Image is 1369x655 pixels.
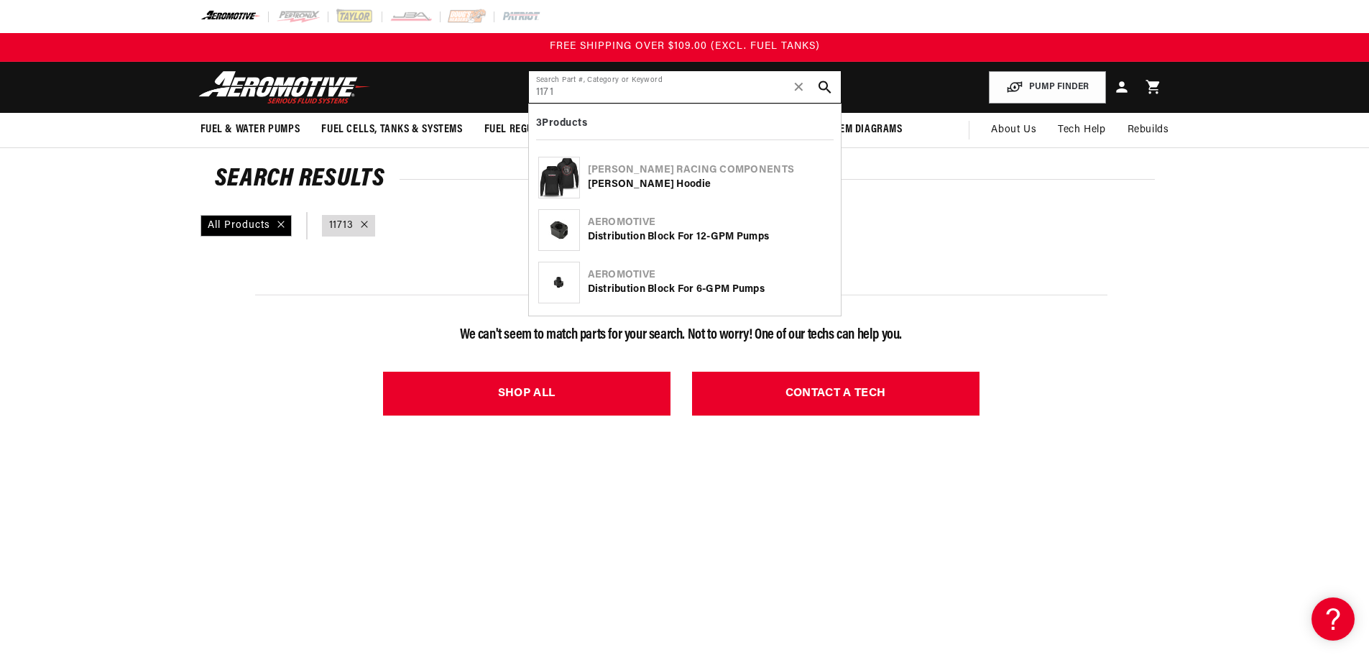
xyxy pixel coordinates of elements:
div: All Products [200,215,292,237]
summary: Fuel Regulators [474,113,579,147]
a: About Us [980,113,1047,147]
button: search button [809,71,841,103]
div: Distribution Block for 12-GPM Pumps [588,230,831,244]
div: [PERSON_NAME] Racing Components [588,163,831,178]
img: Waterman Hoodie [539,157,579,198]
summary: Fuel & Water Pumps [190,113,311,147]
span: System Diagrams [818,122,903,137]
button: PUMP FINDER [989,71,1106,104]
span: Tech Help [1058,122,1105,138]
h2: Search Results [215,168,1155,191]
p: We can't seem to match parts for your search. Not to worry! One of our techs can help you. [255,324,1107,347]
div: Aeromotive [588,216,831,230]
span: Rebuilds [1128,122,1169,138]
summary: System Diagrams [807,113,913,147]
div: Distribution Block for 6-GPM Pumps [588,283,831,297]
summary: Tech Help [1047,113,1116,147]
a: 11713 [329,218,354,234]
span: FREE SHIPPING OVER $109.00 (EXCL. FUEL TANKS) [550,41,820,52]
input: Search by Part Number, Category or Keyword [529,71,841,103]
b: 3 Products [536,118,588,129]
span: Fuel & Water Pumps [200,122,300,137]
div: [PERSON_NAME] Hoodie [588,178,831,192]
span: ✕ [793,75,806,99]
a: CONTACT A TECH [692,372,979,416]
span: Fuel Cells, Tanks & Systems [321,122,462,137]
img: Distribution Block for 12-GPM Pumps [539,210,579,250]
div: Aeromotive [588,268,831,283]
span: About Us [991,124,1036,135]
a: SHOP ALL [383,372,670,416]
summary: Fuel Cells, Tanks & Systems [310,113,473,147]
summary: Rebuilds [1117,113,1180,147]
span: Fuel Regulators [484,122,568,137]
img: Aeromotive [195,70,374,104]
img: Distribution Block for 6-GPM Pumps [539,269,579,296]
